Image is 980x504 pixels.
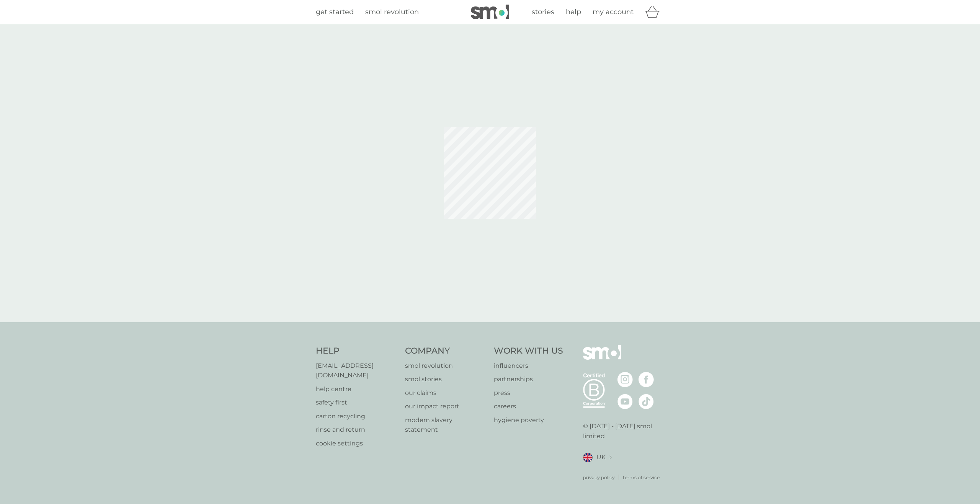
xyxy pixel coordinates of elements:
[596,452,606,462] span: UK
[532,7,554,18] a: stories
[583,345,621,371] img: smol
[316,398,397,408] a: safety first
[494,401,563,411] a: careers
[494,388,563,398] a: press
[405,374,487,384] a: smol stories
[365,7,419,18] a: smol revolution
[494,374,563,384] a: partnerships
[645,4,664,20] div: basket
[405,388,487,398] a: our claims
[316,384,397,394] a: help centre
[405,401,487,411] a: our impact report
[316,361,397,380] a: [EMAIL_ADDRESS][DOMAIN_NAME]
[583,453,593,462] img: UK flag
[316,345,397,357] h4: Help
[532,8,554,16] span: stories
[593,7,634,18] a: my account
[609,455,612,460] img: select a new location
[365,8,419,16] span: smol revolution
[316,411,397,421] a: carton recycling
[583,421,665,441] p: © [DATE] - [DATE] smol limited
[639,372,654,387] img: visit the smol Facebook page
[617,372,633,387] img: visit the smol Instagram page
[316,8,354,16] span: get started
[494,361,563,371] a: influencers
[617,394,633,409] img: visit the smol Youtube page
[471,5,509,19] img: smol
[639,394,654,409] img: visit the smol Tiktok page
[316,425,397,435] a: rinse and return
[405,361,487,371] a: smol revolution
[566,8,581,16] span: help
[583,474,615,481] a: privacy policy
[494,415,563,425] a: hygiene poverty
[593,8,634,16] span: my account
[494,345,563,357] h4: Work With Us
[405,345,487,357] h4: Company
[566,7,581,18] a: help
[405,415,487,435] a: modern slavery statement
[316,439,397,449] a: cookie settings
[316,7,354,18] a: get started
[623,474,660,481] a: terms of service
